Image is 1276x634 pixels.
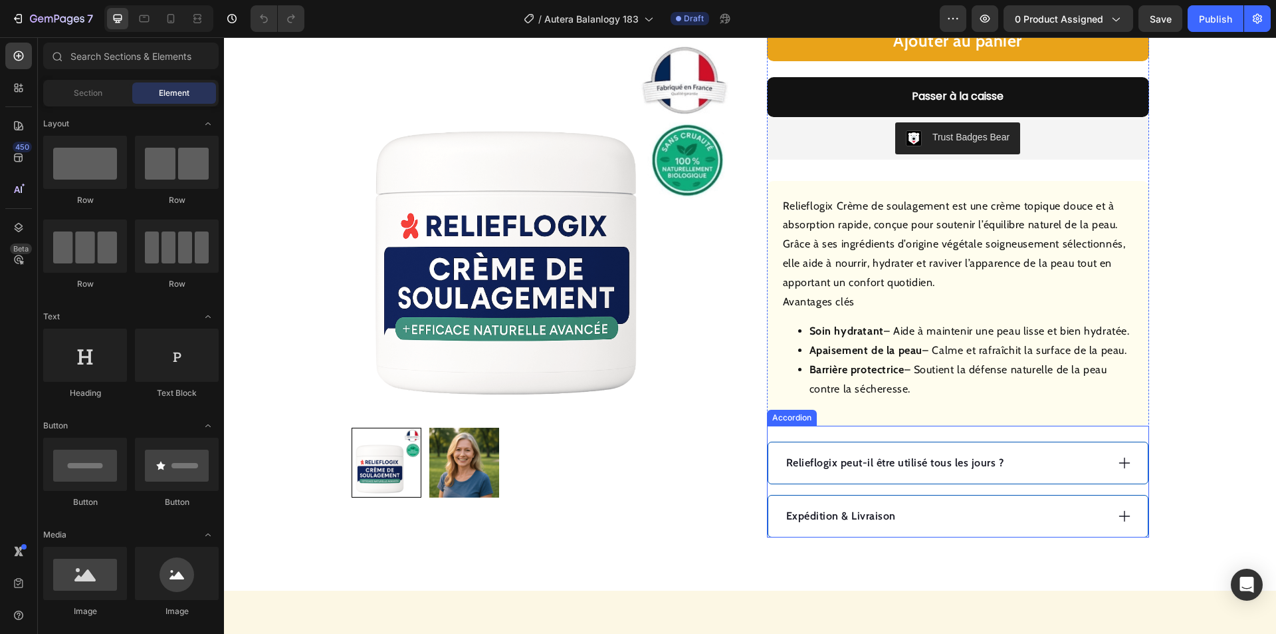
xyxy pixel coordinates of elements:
div: Button [43,496,127,508]
span: Toggle open [197,524,219,546]
span: Toggle open [197,415,219,436]
div: Button [135,496,219,508]
div: Row [43,278,127,290]
button: Save [1138,5,1182,32]
p: Relieflogix Crème de soulagement est une crème topique douce et à absorption rapide, conçue pour ... [559,162,902,251]
div: Row [135,194,219,206]
p: 7 [87,11,93,27]
div: Image [43,605,127,617]
span: Toggle open [197,113,219,134]
span: Toggle open [197,306,219,327]
p: Relieflogix peut-il être utilisé tous les jours ? [562,418,780,434]
div: Undo/Redo [251,5,304,32]
iframe: Design area [224,37,1276,634]
div: Accordion [546,375,590,387]
li: – Calme et rafraîchit la surface de la peau. [585,304,909,323]
span: Layout [43,118,69,130]
div: Publish [1199,12,1232,26]
div: Text Block [135,387,219,399]
button: Passer à la caisse [543,40,925,80]
span: Media [43,529,66,541]
strong: Apaisement de la peau [585,307,699,319]
div: Trust Badges Bear [708,93,786,107]
button: Trust Badges Bear [671,85,796,117]
span: / [538,12,542,26]
div: Row [43,194,127,206]
div: Heading [43,387,127,399]
div: Passer à la caisse [688,50,780,69]
span: 0 product assigned [1015,12,1103,26]
span: Save [1150,13,1172,25]
button: Publish [1188,5,1243,32]
li: – Aide à maintenir une peau lisse et bien hydratée. [585,285,909,304]
p: Avantages clés [559,258,631,271]
button: 7 [5,5,99,32]
span: Element [159,87,189,99]
span: Autera Balanlogy 183 [544,12,639,26]
span: Section [74,87,102,99]
div: Image [135,605,219,617]
div: 450 [13,142,32,152]
span: Draft [684,13,704,25]
div: Row [135,278,219,290]
p: Expédition & Livraison [562,471,672,487]
div: Open Intercom Messenger [1231,569,1263,601]
button: 0 product assigned [1004,5,1133,32]
span: Button [43,420,68,432]
strong: Barrière protectrice [585,326,681,339]
li: – Soutient la défense naturelle de la peau contre la sécheresse. [585,323,909,362]
span: Text [43,311,60,323]
strong: Soin hydratant [585,287,660,300]
div: Beta [10,243,32,254]
img: CLDR_q6erfwCEAE=.png [682,93,698,109]
input: Search Sections & Elements [43,43,219,69]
